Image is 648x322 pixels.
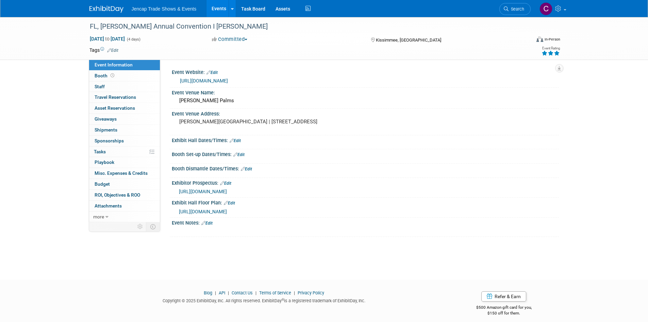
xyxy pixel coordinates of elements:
a: Terms of Service [259,290,291,295]
a: Privacy Policy [298,290,324,295]
span: Staff [95,84,105,89]
sup: ® [282,298,284,302]
a: Playbook [89,157,160,168]
a: Edit [241,167,252,171]
span: Tasks [94,149,106,154]
div: In-Person [544,37,560,42]
td: Tags [89,47,118,53]
a: Budget [89,179,160,189]
a: Asset Reservations [89,103,160,113]
a: Event Information [89,60,160,70]
span: Event Information [95,62,133,67]
div: $500 Amazon gift card for you, [449,300,559,316]
div: Event Website: [172,67,559,76]
span: Search [509,6,524,12]
span: Booth [95,73,116,78]
a: Booth [89,71,160,81]
td: Personalize Event Tab Strip [134,222,146,231]
a: Contact Us [232,290,253,295]
img: Christopher Reid [539,2,552,15]
a: Refer & Earn [481,291,526,302]
span: more [93,214,104,219]
span: Playbook [95,159,114,165]
span: Shipments [95,127,117,133]
a: API [219,290,225,295]
div: Exhibitor Prospectus: [172,178,559,187]
a: Edit [230,138,241,143]
a: [URL][DOMAIN_NAME] [179,209,227,214]
a: Sponsorships [89,136,160,146]
a: Edit [224,201,235,205]
span: (4 days) [126,37,140,42]
div: Booth Dismantle Dates/Times: [172,164,559,172]
a: Blog [204,290,212,295]
span: | [213,290,218,295]
button: Committed [210,36,250,43]
span: Booth not reserved yet [109,73,116,78]
a: Attachments [89,201,160,211]
span: Sponsorships [95,138,124,143]
a: Search [499,3,531,15]
span: Jencap Trade Shows & Events [132,6,197,12]
a: Edit [206,70,218,75]
span: [DATE] [DATE] [89,36,125,42]
span: ROI, Objectives & ROO [95,192,140,198]
a: Tasks [89,147,160,157]
span: | [292,290,297,295]
a: Shipments [89,125,160,135]
a: Giveaways [89,114,160,124]
span: Travel Reservations [95,94,136,100]
a: Edit [107,48,118,53]
a: Travel Reservations [89,92,160,103]
div: Exhibit Hall Dates/Times: [172,135,559,144]
span: | [254,290,258,295]
div: Event Venue Name: [172,88,559,96]
a: [URL][DOMAIN_NAME] [180,78,228,83]
div: $150 off for them. [449,310,559,316]
a: Misc. Expenses & Credits [89,168,160,179]
pre: [PERSON_NAME][GEOGRAPHIC_DATA] | [STREET_ADDRESS] [179,119,326,125]
span: Giveaways [95,116,117,122]
a: Edit [201,221,213,226]
span: | [226,290,231,295]
span: Misc. Expenses & Credits [95,170,148,176]
div: Booth Set-up Dates/Times: [172,149,559,158]
span: Kissimmee, [GEOGRAPHIC_DATA] [376,37,441,43]
a: Edit [233,152,245,157]
img: Format-Inperson.png [536,36,543,42]
a: [URL][DOMAIN_NAME] [179,189,227,194]
span: Asset Reservations [95,105,135,111]
td: Toggle Event Tabs [146,222,160,231]
a: Staff [89,81,160,92]
div: FL, [PERSON_NAME] Annual Convention I [PERSON_NAME] [87,20,520,33]
span: Budget [95,181,110,187]
span: to [104,36,111,42]
div: Event Format [491,35,561,46]
div: Exhibit Hall Floor Plan: [172,198,559,206]
a: ROI, Objectives & ROO [89,190,160,200]
div: Event Rating [542,47,560,50]
a: more [89,212,160,222]
div: Event Venue Address: [172,109,559,117]
img: ExhibitDay [89,6,123,13]
div: [PERSON_NAME] Palms [177,95,554,106]
span: Attachments [95,203,122,209]
a: Edit [220,181,231,186]
div: Event Notes: [172,218,559,227]
div: Copyright © 2025 ExhibitDay, Inc. All rights reserved. ExhibitDay is a registered trademark of Ex... [89,296,439,304]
